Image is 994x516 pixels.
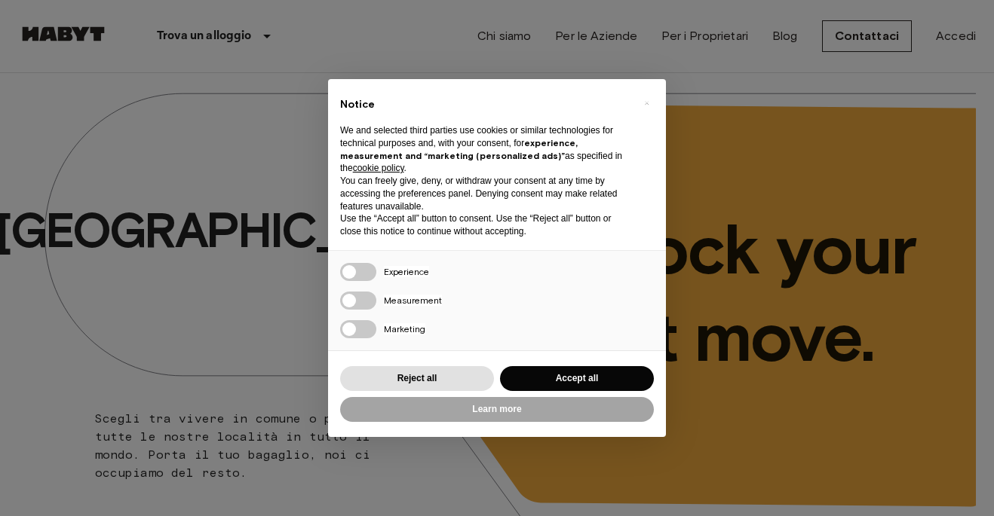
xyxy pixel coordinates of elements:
[500,366,654,391] button: Accept all
[340,175,630,212] p: You can freely give, deny, or withdraw your consent at any time by accessing the preferences pane...
[644,94,649,112] span: ×
[340,124,630,175] p: We and selected third parties use cookies or similar technologies for technical purposes and, wit...
[384,323,425,334] span: Marketing
[340,397,654,422] button: Learn more
[340,366,494,391] button: Reject all
[340,137,578,161] strong: experience, measurement and “marketing (personalized ads)”
[634,91,658,115] button: Close this notice
[340,97,630,112] h2: Notice
[384,295,442,306] span: Measurement
[353,163,404,173] a: cookie policy
[384,266,429,277] span: Experience
[340,212,630,238] p: Use the “Accept all” button to consent. Use the “Reject all” button or close this notice to conti...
